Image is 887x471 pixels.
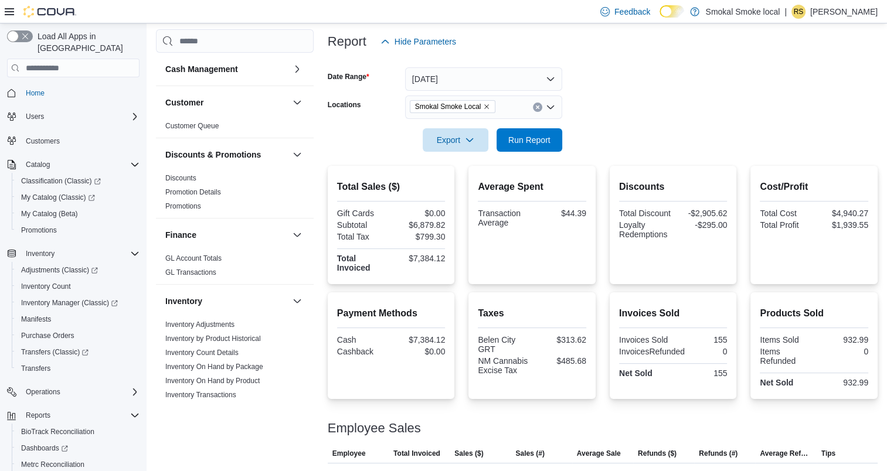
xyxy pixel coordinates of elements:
button: Cash Management [165,63,288,75]
span: Transfers [21,364,50,373]
span: Inventory by Product Historical [165,334,261,343]
p: Smokal Smoke local [705,5,780,19]
a: Inventory Adjustments [165,320,235,329]
span: Sales ($) [454,449,483,458]
span: Inventory On Hand by Package [165,362,263,371]
span: Inventory [26,249,55,258]
a: Manifests [16,312,56,326]
span: Inventory Manager (Classic) [16,296,140,310]
div: Transaction Average [478,209,529,227]
span: Inventory On Hand by Product [165,376,260,385]
span: Catalog [21,158,140,172]
a: Inventory by Product Historical [165,335,261,343]
span: BioTrack Reconciliation [16,425,140,439]
div: 155 [675,335,727,344]
span: My Catalog (Beta) [16,207,140,221]
span: Transfers (Classic) [16,345,140,359]
a: Dashboards [16,441,73,455]
strong: Net Sold [760,378,793,387]
div: 932.99 [817,335,868,344]
a: Discounts [165,174,196,182]
h2: Taxes [478,306,586,320]
h2: Cost/Profit [760,180,868,194]
label: Date Range [328,72,369,81]
span: Feedback [614,6,650,18]
div: Subtotal [337,220,389,230]
span: Total Invoiced [393,449,440,458]
div: Discounts & Promotions [156,171,314,218]
span: RS [794,5,804,19]
p: | [784,5,787,19]
span: Operations [21,385,140,399]
button: Clear input [533,103,542,112]
div: Finance [156,251,314,284]
div: $7,384.12 [393,335,445,344]
button: Home [2,84,144,101]
a: Customers [21,134,64,148]
div: InvoicesRefunded [619,347,685,356]
span: Refunds ($) [638,449,677,458]
span: Sales (#) [515,449,544,458]
div: Items Sold [760,335,811,344]
div: $44.39 [535,209,586,218]
div: 932.99 [817,378,868,387]
span: Metrc Reconciliation [21,460,84,469]
div: $7,384.12 [393,254,445,263]
span: My Catalog (Beta) [21,209,78,219]
button: Customer [290,95,304,110]
h3: Discounts & Promotions [165,149,261,161]
strong: Net Sold [619,368,652,378]
div: -$295.00 [675,220,727,230]
span: BioTrack Reconciliation [21,427,94,436]
a: Transfers [16,361,55,376]
a: Promotion Details [165,188,221,196]
span: Transfers (Classic) [21,347,89,357]
span: Employee [332,449,366,458]
p: [PERSON_NAME] [810,5,878,19]
span: Classification (Classic) [21,176,101,186]
button: Open list of options [546,103,555,112]
button: Operations [2,384,144,400]
span: Reports [26,411,50,420]
a: Classification (Classic) [16,174,106,188]
div: Total Profit [760,220,811,230]
strong: Total Invoiced [337,254,371,272]
button: Export [423,128,488,152]
a: GL Account Totals [165,254,222,262]
div: Total Discount [619,209,671,218]
span: Customer Queue [165,121,219,131]
a: Classification (Classic) [12,173,144,189]
a: My Catalog (Classic) [12,189,144,206]
div: $0.00 [393,347,445,356]
a: Inventory Count Details [165,349,239,357]
span: Home [26,88,45,98]
span: Inventory Manager (Classic) [21,298,118,308]
div: Cashback [337,347,389,356]
span: Promotions [165,202,201,211]
span: Package Details [165,404,216,414]
div: -$2,905.62 [675,209,727,218]
div: $0.00 [393,209,445,218]
span: Inventory [21,247,140,261]
a: Promotions [16,223,62,237]
button: [DATE] [405,67,562,91]
div: Gift Cards [337,209,389,218]
span: Hide Parameters [395,36,456,47]
button: Purchase Orders [12,327,144,344]
button: Discounts & Promotions [165,149,288,161]
span: Manifests [21,315,51,324]
img: Cova [23,6,76,18]
span: Users [21,110,140,124]
span: Promotion Details [165,187,221,197]
span: Run Report [508,134,550,146]
button: Customer [165,97,288,108]
h2: Products Sold [760,306,868,320]
span: Users [26,112,44,121]
h2: Payment Methods [337,306,446,320]
span: Inventory Adjustments [165,320,235,329]
a: Inventory Count [16,279,76,293]
span: Discounts [165,173,196,183]
button: Discounts & Promotions [290,148,304,162]
span: Promotions [21,226,57,235]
